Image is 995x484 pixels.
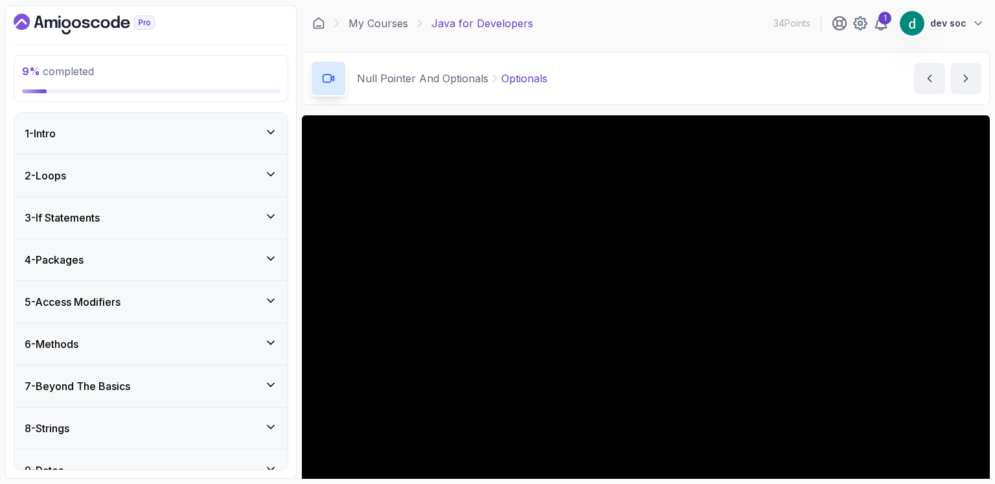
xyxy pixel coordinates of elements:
p: dev soc [930,17,966,30]
button: 1-Intro [14,113,288,154]
button: 3-If Statements [14,197,288,238]
h3: 5 - Access Modifiers [25,294,120,310]
p: Null Pointer And Optionals [357,71,488,86]
h3: 1 - Intro [25,126,56,141]
button: 8-Strings [14,408,288,449]
h3: 9 - Dates [25,463,63,478]
div: 1 [878,12,891,25]
a: Dashboard [14,14,185,34]
h3: 4 - Packages [25,252,84,268]
button: 7-Beyond The Basics [14,365,288,407]
a: 1 [873,16,889,31]
p: Java for Developers [431,16,533,31]
span: completed [22,65,94,78]
button: next content [950,63,981,94]
span: 9 % [22,65,40,78]
h3: 6 - Methods [25,336,78,352]
p: Optionals [501,71,547,86]
h3: 2 - Loops [25,168,66,183]
h3: 7 - Beyond The Basics [25,378,130,394]
button: 4-Packages [14,239,288,281]
a: Dashboard [312,17,325,30]
h3: 8 - Strings [25,421,69,436]
p: 34 Points [773,17,810,30]
img: user profile image [900,11,924,36]
button: 2-Loops [14,155,288,196]
h3: 3 - If Statements [25,210,100,225]
button: user profile imagedev soc [899,10,985,36]
button: previous content [914,63,945,94]
button: 5-Access Modifiers [14,281,288,323]
button: 6-Methods [14,323,288,365]
a: My Courses [349,16,408,31]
